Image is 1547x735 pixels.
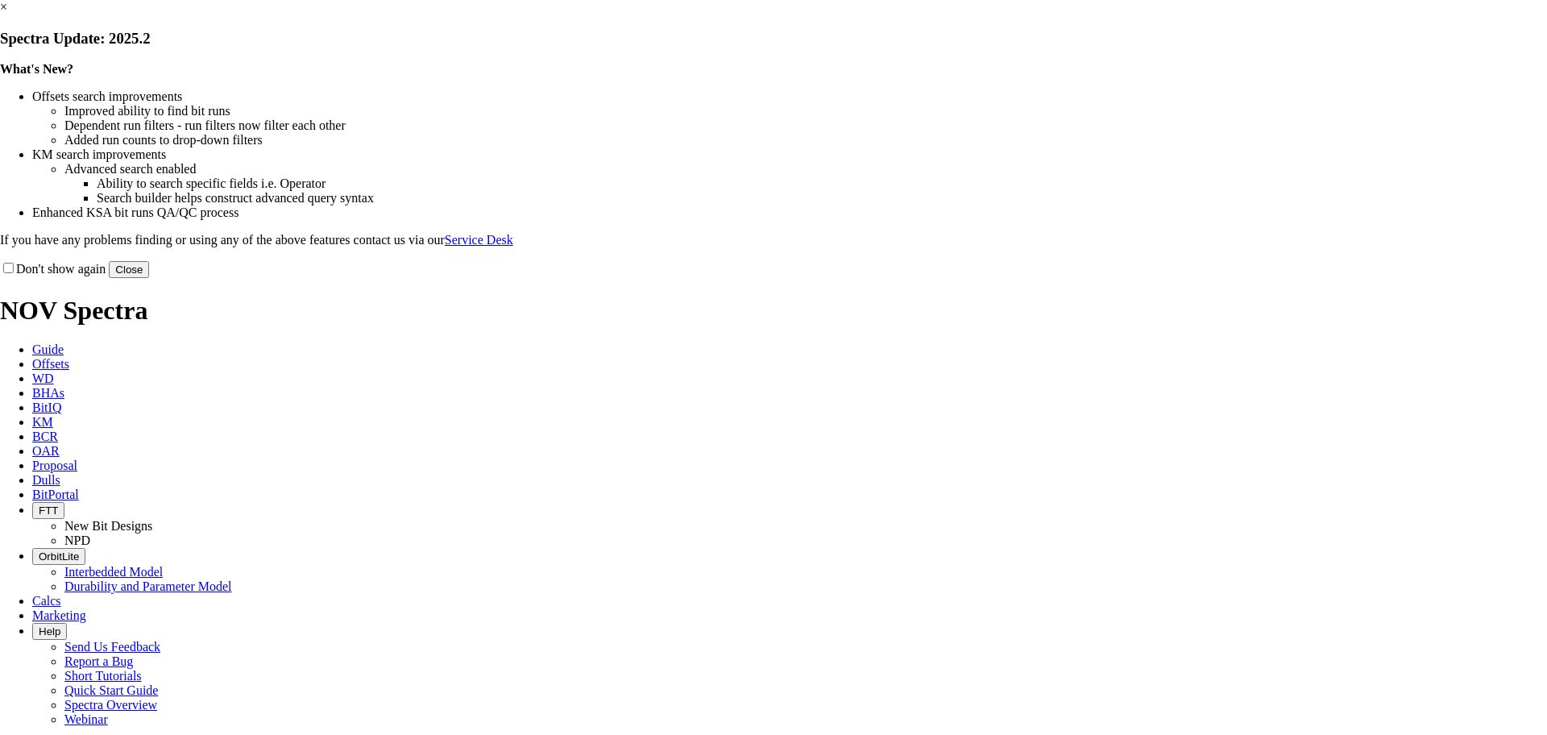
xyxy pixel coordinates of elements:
li: KM search improvements [32,147,1547,162]
a: Service Desk [445,233,513,247]
span: BCR [32,430,58,443]
a: Webinar [64,712,108,726]
a: Send Us Feedback [64,640,160,654]
li: Advanced search enabled [64,162,1547,176]
input: Don't show again [3,263,14,273]
span: Marketing [32,608,86,622]
span: Help [39,625,60,637]
span: KM [32,415,53,429]
span: OrbitLite [39,550,79,563]
a: New Bit Designs [64,519,152,533]
a: NPD [64,534,90,547]
span: OAR [32,444,60,458]
span: FTT [39,505,58,517]
a: Durability and Parameter Model [64,579,232,593]
li: Search builder helps construct advanced query syntax [97,191,1547,206]
span: Guide [32,343,64,356]
li: Enhanced KSA bit runs QA/QC process [32,206,1547,220]
button: Close [109,261,149,278]
span: Offsets [32,357,69,371]
a: Spectra Overview [64,698,157,712]
a: Quick Start Guide [64,683,158,697]
a: Report a Bug [64,654,133,668]
li: Ability to search specific fields i.e. Operator [97,176,1547,191]
span: Dulls [32,473,60,487]
li: Dependent run filters - run filters now filter each other [64,118,1547,133]
span: Calcs [32,594,61,608]
span: BitIQ [32,401,61,414]
li: Improved ability to find bit runs [64,104,1547,118]
li: Added run counts to drop-down filters [64,133,1547,147]
a: Short Tutorials [64,669,142,683]
li: Offsets search improvements [32,89,1547,104]
span: WD [32,372,54,385]
span: Proposal [32,459,77,472]
span: BHAs [32,386,64,400]
span: BitPortal [32,488,79,501]
a: Interbedded Model [64,565,163,579]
